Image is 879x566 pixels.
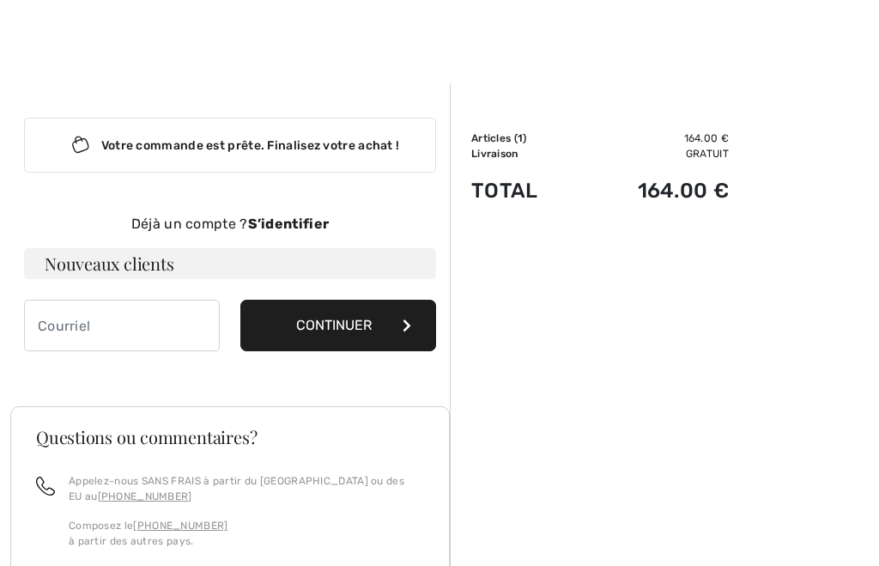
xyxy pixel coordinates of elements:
[240,300,436,351] button: Continuer
[133,520,227,532] a: [PHONE_NUMBER]
[69,473,424,504] p: Appelez-nous SANS FRAIS à partir du [GEOGRAPHIC_DATA] ou des EU au
[518,132,523,144] span: 1
[69,518,424,549] p: Composez le à partir des autres pays.
[36,477,55,496] img: call
[471,131,579,146] td: Articles ( )
[579,146,729,161] td: Gratuit
[24,248,436,279] h3: Nouveaux clients
[471,161,579,220] td: Total
[24,214,436,234] div: Déjà un compte ?
[248,216,330,232] strong: S’identifier
[579,131,729,146] td: 164.00 €
[98,490,192,502] a: [PHONE_NUMBER]
[579,161,729,220] td: 164.00 €
[471,146,579,161] td: Livraison
[36,429,424,446] h3: Questions ou commentaires?
[24,300,220,351] input: Courriel
[24,118,436,173] div: Votre commande est prête. Finalisez votre achat !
